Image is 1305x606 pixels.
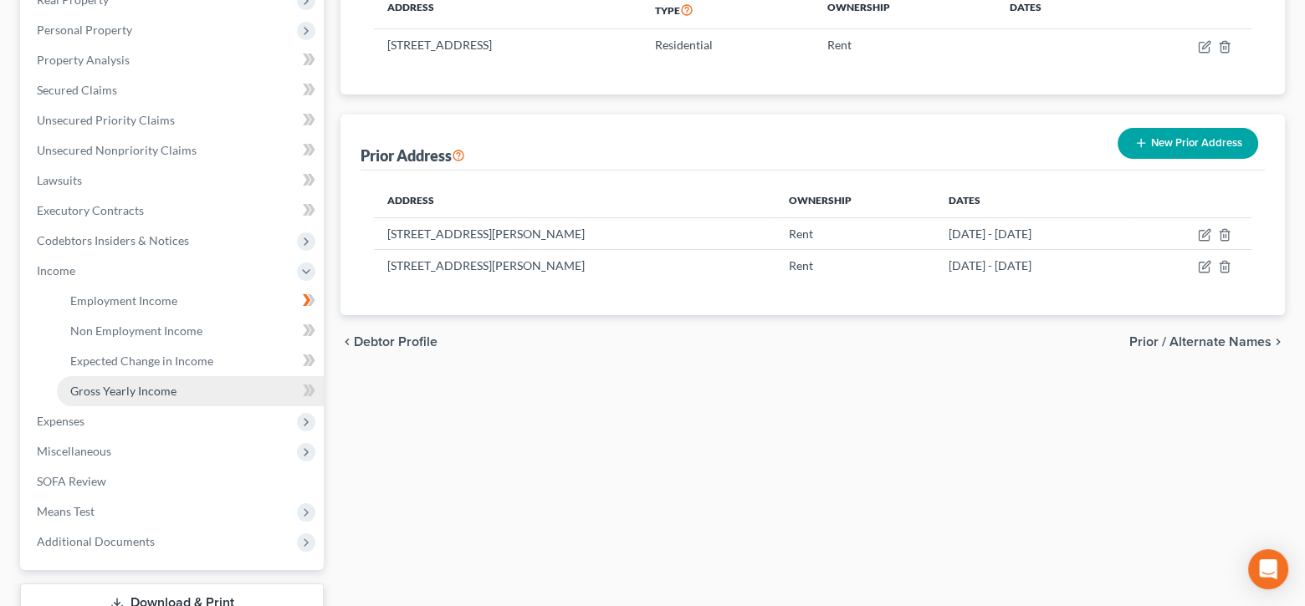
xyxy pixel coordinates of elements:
td: [DATE] - [DATE] [935,217,1132,249]
a: Non Employment Income [57,316,324,346]
button: chevron_left Debtor Profile [340,335,438,349]
td: Rent [814,29,996,61]
td: Rent [775,250,936,282]
div: Open Intercom Messenger [1248,549,1288,589]
span: Personal Property [37,23,132,37]
td: [STREET_ADDRESS][PERSON_NAME] [374,217,775,249]
span: Debtor Profile [354,335,438,349]
span: SOFA Review [37,474,106,488]
span: Secured Claims [37,83,117,97]
div: Prior Address [361,145,465,166]
span: Non Employment Income [70,323,202,338]
span: Prior / Alternate Names [1129,335,1272,349]
i: chevron_right [1272,335,1285,349]
span: Employment Income [70,293,177,308]
span: Means Test [37,504,95,518]
th: Dates [935,184,1132,217]
span: Expected Change in Income [70,354,213,368]
a: Executory Contracts [23,196,324,226]
td: [STREET_ADDRESS] [374,29,642,61]
span: Income [37,263,75,278]
td: Residential [642,29,814,61]
a: Unsecured Priority Claims [23,105,324,135]
a: Lawsuits [23,166,324,196]
i: chevron_left [340,335,354,349]
td: Rent [775,217,936,249]
a: Unsecured Nonpriority Claims [23,135,324,166]
a: Gross Yearly Income [57,376,324,406]
a: Property Analysis [23,45,324,75]
a: SOFA Review [23,466,324,497]
span: Additional Documents [37,534,155,548]
span: Unsecured Nonpriority Claims [37,143,197,157]
th: Ownership [775,184,936,217]
span: Miscellaneous [37,444,111,458]
span: Property Analysis [37,53,130,67]
span: Gross Yearly Income [70,384,177,398]
a: Expected Change in Income [57,346,324,376]
span: Codebtors Insiders & Notices [37,233,189,247]
button: New Prior Address [1118,128,1258,159]
span: Executory Contracts [37,203,144,217]
td: [DATE] - [DATE] [935,250,1132,282]
span: Unsecured Priority Claims [37,113,175,127]
button: Prior / Alternate Names chevron_right [1129,335,1285,349]
span: Expenses [37,414,84,428]
a: Secured Claims [23,75,324,105]
th: Address [374,184,775,217]
td: [STREET_ADDRESS][PERSON_NAME] [374,250,775,282]
a: Employment Income [57,286,324,316]
span: Lawsuits [37,173,82,187]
